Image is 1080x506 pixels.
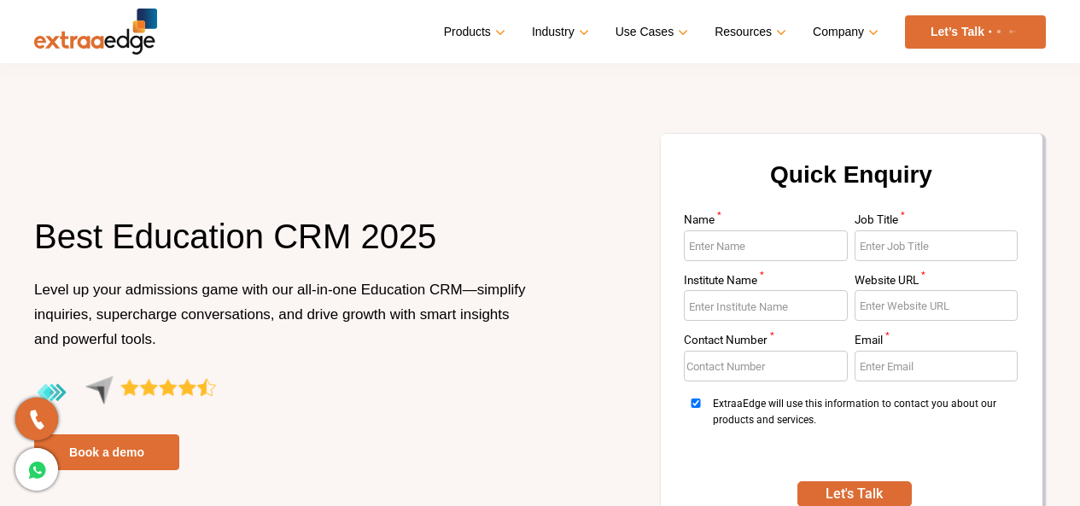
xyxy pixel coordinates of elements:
a: Company [813,20,875,44]
label: Job Title [855,214,1019,230]
a: Book a demo [34,434,179,470]
a: Resources [715,20,783,44]
label: Institute Name [684,275,848,291]
input: Enter Name [684,230,848,261]
input: Enter Email [855,351,1019,381]
span: Level up your admissions game with our all-in-one Education CRM—simplify inquiries, supercharge c... [34,282,525,347]
a: Use Cases [616,20,685,44]
label: Name [684,214,848,230]
input: Enter Contact Number [684,351,848,381]
img: aggregate-rating-by-users [34,375,216,410]
input: Enter Institute Name [684,290,848,321]
input: ExtraaEdge will use this information to contact you about our products and services. [684,398,708,408]
h1: Best Education CRM 2025 [34,214,528,277]
input: Enter Job Title [855,230,1019,261]
a: Products [444,20,502,44]
label: Contact Number [684,334,848,351]
label: Email [855,334,1019,351]
a: Let’s Talk [905,15,1046,49]
label: Website URL [855,275,1019,291]
span: ExtraaEdge will use this information to contact you about our products and services. [713,396,1013,460]
a: Industry [532,20,586,44]
input: Enter Website URL [855,290,1019,321]
h2: Quick Enquiry [681,154,1022,214]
